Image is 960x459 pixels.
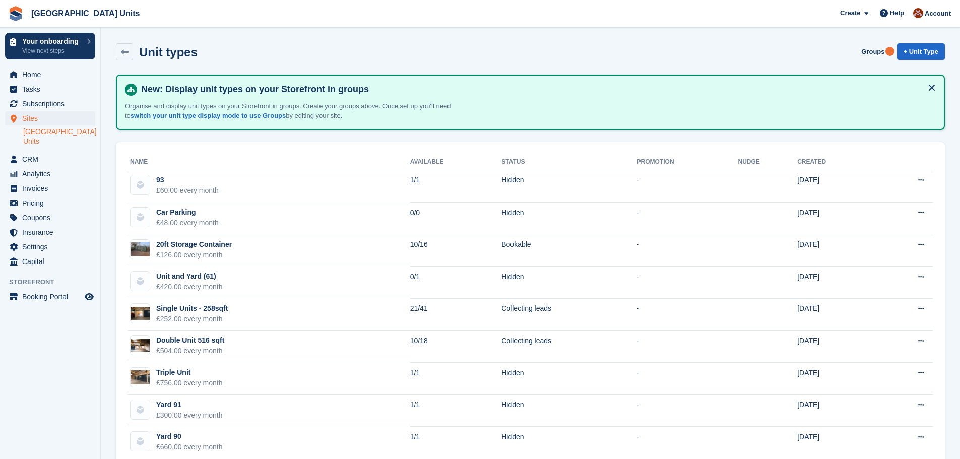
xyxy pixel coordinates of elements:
div: £60.00 every month [156,185,219,196]
td: Collecting leads [501,298,636,331]
td: 10/16 [410,234,502,267]
img: blank-unit-type-icon-ffbac7b88ba66c5e286b0e438baccc4b9c83835d4c34f86887a83fc20ec27e7b.svg [131,432,150,451]
a: menu [5,111,95,125]
td: [DATE] [797,298,875,331]
td: - [637,298,738,331]
div: Car Parking [156,207,219,218]
td: 1/1 [410,170,502,202]
td: [DATE] [797,266,875,298]
td: - [637,170,738,202]
div: £504.00 every month [156,346,224,356]
a: menu [5,225,95,239]
td: - [637,395,738,427]
span: Coupons [22,211,83,225]
a: menu [5,211,95,225]
a: switch your unit type display mode to use Groups [131,112,286,119]
div: £252.00 every month [156,314,228,324]
h2: Unit types [139,45,198,59]
td: [DATE] [797,395,875,427]
a: menu [5,68,95,82]
td: - [637,266,738,298]
td: Hidden [501,395,636,427]
td: Hidden [501,266,636,298]
div: £126.00 every month [156,250,232,260]
span: Insurance [22,225,83,239]
img: blank-unit-type-icon-ffbac7b88ba66c5e286b0e438baccc4b9c83835d4c34f86887a83fc20ec27e7b.svg [131,272,150,291]
a: [GEOGRAPHIC_DATA] Units [27,5,144,22]
td: [DATE] [797,426,875,458]
th: Nudge [738,154,797,170]
span: CRM [22,152,83,166]
td: Collecting leads [501,331,636,363]
span: Help [890,8,904,18]
span: Home [22,68,83,82]
span: Subscriptions [22,97,83,111]
img: moorhaven_storage_july25-6812.jpg [131,339,150,352]
td: 1/1 [410,426,502,458]
td: 0/0 [410,202,502,234]
span: Booking Portal [22,290,83,304]
span: Create [840,8,860,18]
td: 10/18 [410,331,502,363]
a: Your onboarding View next steps [5,33,95,59]
th: Created [797,154,875,170]
div: Single Units - 258sqft [156,303,228,314]
img: blank-unit-type-icon-ffbac7b88ba66c5e286b0e438baccc4b9c83835d4c34f86887a83fc20ec27e7b.svg [131,175,150,194]
p: View next steps [22,46,82,55]
th: Promotion [637,154,738,170]
div: £48.00 every month [156,218,219,228]
span: Tasks [22,82,83,96]
td: Hidden [501,362,636,395]
span: Capital [22,254,83,269]
img: moorhaven_storage_july25-6732.jpg [131,307,150,320]
th: Name [128,154,410,170]
span: Invoices [22,181,83,195]
div: Unit and Yard (61) [156,271,223,282]
td: Hidden [501,170,636,202]
span: Storefront [9,277,100,287]
p: Your onboarding [22,38,82,45]
a: Preview store [83,291,95,303]
a: menu [5,181,95,195]
th: Status [501,154,636,170]
td: [DATE] [797,202,875,234]
h4: New: Display unit types on your Storefront in groups [137,84,936,95]
div: Triple Unit [156,367,223,378]
div: £420.00 every month [156,282,223,292]
td: [DATE] [797,331,875,363]
a: Groups [857,43,888,60]
span: Pricing [22,196,83,210]
div: Tooltip anchor [885,47,894,56]
div: Yard 90 [156,431,223,442]
a: menu [5,240,95,254]
td: Hidden [501,426,636,458]
a: menu [5,196,95,210]
div: 20ft Storage Container [156,239,232,250]
div: £660.00 every month [156,442,223,452]
img: blank-unit-type-icon-ffbac7b88ba66c5e286b0e438baccc4b9c83835d4c34f86887a83fc20ec27e7b.svg [131,400,150,419]
td: 1/1 [410,395,502,427]
div: £756.00 every month [156,378,223,388]
a: [GEOGRAPHIC_DATA] Units [23,127,95,146]
img: blank-unit-type-icon-ffbac7b88ba66c5e286b0e438baccc4b9c83835d4c34f86887a83fc20ec27e7b.svg [131,208,150,227]
th: Available [410,154,502,170]
span: Analytics [22,167,83,181]
td: - [637,362,738,395]
span: Sites [22,111,83,125]
img: 1000016937.jpg [131,242,150,256]
img: Laura Clinnick [913,8,923,18]
span: Account [925,9,951,19]
a: menu [5,152,95,166]
td: [DATE] [797,362,875,395]
td: - [637,202,738,234]
td: [DATE] [797,234,875,267]
div: 93 [156,175,219,185]
a: menu [5,254,95,269]
td: 0/1 [410,266,502,298]
td: 21/41 [410,298,502,331]
a: menu [5,290,95,304]
img: stora-icon-8386f47178a22dfd0bd8f6a31ec36ba5ce8667c1dd55bd0f319d3a0aa187defe.svg [8,6,23,21]
td: [DATE] [797,170,875,202]
a: menu [5,82,95,96]
td: - [637,331,738,363]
